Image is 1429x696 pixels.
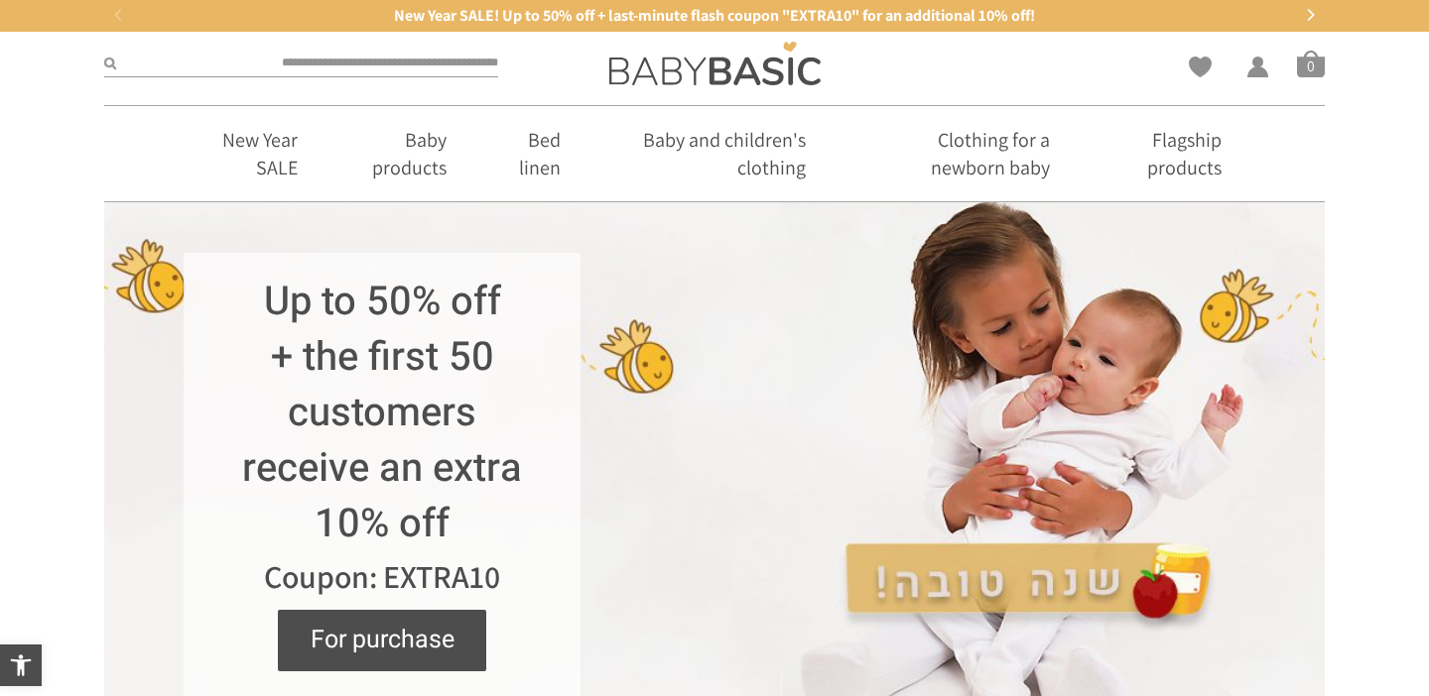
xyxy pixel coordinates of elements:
[1295,1,1325,31] button: Next
[1297,50,1325,77] a: 0
[242,439,522,553] font: receive an extra 10% off
[178,106,327,201] a: New Year SALE
[222,127,298,180] font: New Year SALE
[519,127,561,180] font: Bed linen
[264,273,501,331] font: Up to 50% off
[1080,106,1251,201] a: Flagship products
[836,106,1080,201] a: Clothing for a newborn baby
[124,5,1305,27] a: New Year SALE! Up to 50% off + last-minute flash coupon "EXTRA10" for an additional 10% off!
[327,106,476,201] a: Baby products
[931,127,1050,180] font: Clothing for a newborn baby
[394,5,1035,26] font: New Year SALE! Up to 50% off + last-minute flash coupon "EXTRA10" for an additional 10% off!
[476,106,590,201] a: Bed linen
[264,555,500,597] font: Coupon: EXTRA10
[372,127,447,180] font: Baby products
[590,106,835,201] a: Baby and children's clothing
[609,42,821,85] img: Baby Basic baby and children's clothing online
[271,328,494,442] font: + the first 50 customers
[643,127,806,180] font: Baby and children's clothing
[311,622,455,658] font: For purchase
[1147,127,1222,180] font: Flagship products
[278,610,486,671] a: For purchase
